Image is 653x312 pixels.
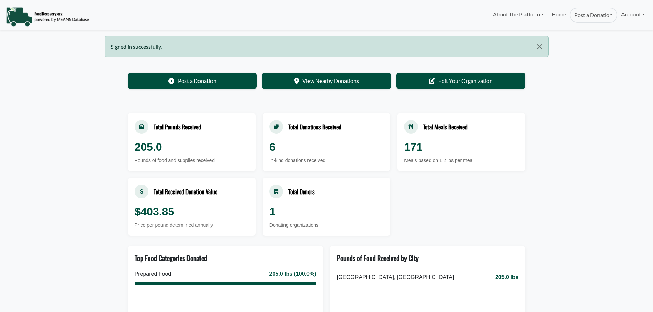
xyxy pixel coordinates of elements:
button: Close [531,36,548,57]
div: 205.0 [135,139,249,155]
div: Total Pounds Received [154,122,201,131]
span: [GEOGRAPHIC_DATA], [GEOGRAPHIC_DATA] [337,273,454,282]
img: NavigationLogo_FoodRecovery-91c16205cd0af1ed486a0f1a7774a6544ea792ac00100771e7dd3ec7c0e58e41.png [6,7,89,27]
div: $403.85 [135,203,249,220]
div: 205.0 lbs (100.0%) [269,270,316,278]
div: Total Meals Received [423,122,468,131]
div: Price per pound determined annually [135,222,249,229]
div: Total Donations Received [288,122,341,131]
span: 205.0 lbs [495,273,519,282]
a: Post a Donation [570,8,617,23]
a: About The Platform [489,8,547,21]
a: Post a Donation [128,73,257,89]
div: Total Donors [288,187,315,196]
div: Pounds of food and supplies received [135,157,249,164]
a: Edit Your Organization [396,73,525,89]
div: 171 [404,139,518,155]
div: Donating organizations [269,222,384,229]
a: Home [548,8,570,23]
div: Top Food Categories Donated [135,253,207,263]
div: 1 [269,203,384,220]
div: In-kind donations received [269,157,384,164]
div: Pounds of Food Received by City [337,253,419,263]
a: View Nearby Donations [262,73,391,89]
div: 6 [269,139,384,155]
a: Account [617,8,649,21]
div: Total Received Donation Value [154,187,217,196]
div: Signed in successfully. [105,36,549,57]
div: Meals based on 1.2 lbs per meal [404,157,518,164]
div: Prepared Food [135,270,171,278]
